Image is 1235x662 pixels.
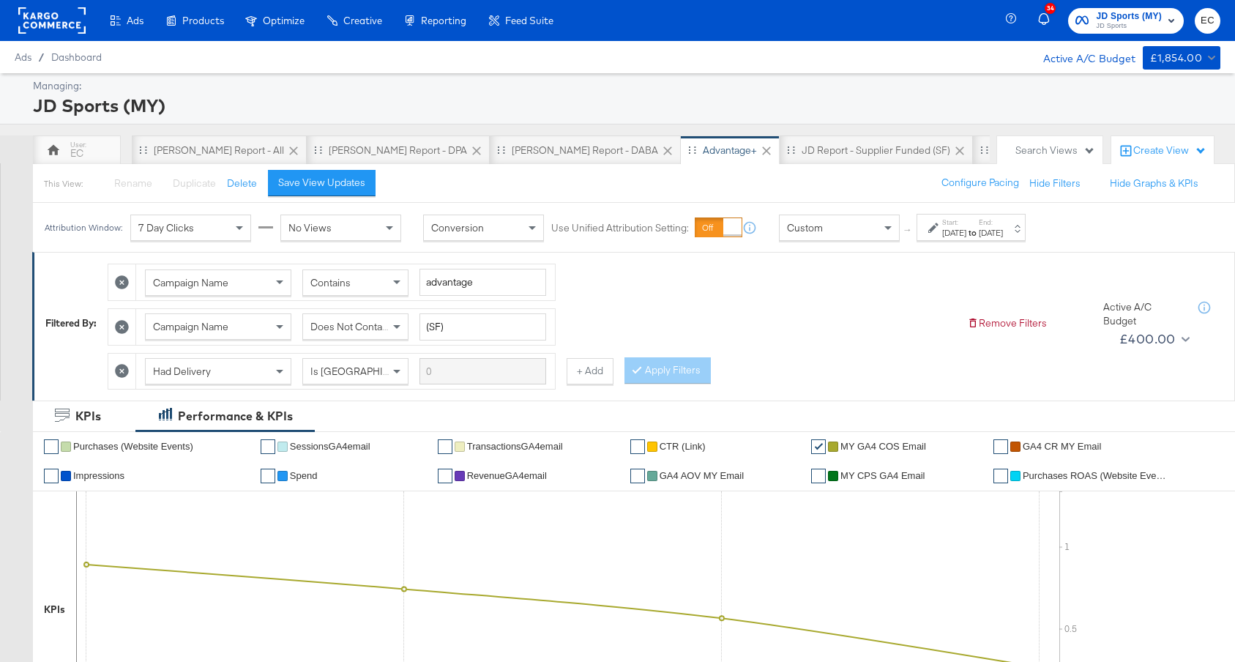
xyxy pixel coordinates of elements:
[630,439,645,454] a: ✔
[467,441,563,452] span: TransactionsGA4email
[114,176,152,190] span: Rename
[1028,46,1135,68] div: Active A/C Budget
[811,469,826,483] a: ✔
[419,313,546,341] input: Enter a search term
[138,221,194,234] span: 7 Day Clicks
[979,227,1003,239] div: [DATE]
[942,227,966,239] div: [DATE]
[227,176,257,190] button: Delete
[45,316,97,330] div: Filtered By:
[431,221,484,234] span: Conversion
[1096,21,1162,32] span: JD Sports
[438,469,452,483] a: ✔
[263,15,305,26] span: Optimize
[1143,46,1220,70] button: £1,854.00
[993,439,1008,454] a: ✔
[44,469,59,483] a: ✔
[1096,9,1162,24] span: JD Sports (MY)
[660,441,706,452] span: CTR (Link)
[44,603,65,617] div: KPIs
[840,441,926,452] span: MY GA4 COS Email
[901,228,915,233] span: ↑
[15,51,31,63] span: Ads
[314,146,322,154] div: Drag to reorder tab
[802,144,950,157] div: JD Report - Supplier Funded (SF)
[840,470,925,481] span: MY CPS GA4 Email
[967,316,1047,330] button: Remove Filters
[127,15,143,26] span: Ads
[505,15,553,26] span: Feed Suite
[1201,12,1215,29] span: EC
[178,408,293,425] div: Performance & KPIs
[268,170,376,196] button: Save View Updates
[261,439,275,454] a: ✔
[1068,8,1184,34] button: JD Sports (MY)JD Sports
[1023,441,1101,452] span: GA4 CR MY Email
[467,470,547,481] span: RevenueGA4email
[44,223,123,233] div: Attribution Window:
[1036,7,1061,35] button: 34
[51,51,102,63] a: Dashboard
[497,146,505,154] div: Drag to reorder tab
[419,358,546,385] input: Enter a search term
[73,470,124,481] span: Impressions
[1113,327,1193,351] button: £400.00
[630,469,645,483] a: ✔
[73,441,193,452] span: Purchases (Website Events)
[153,276,228,289] span: Campaign Name
[154,144,284,157] div: [PERSON_NAME] Report - All
[33,93,1217,118] div: JD Sports (MY)
[787,221,823,234] span: Custom
[33,79,1217,93] div: Managing:
[278,176,365,190] div: Save View Updates
[1029,176,1081,190] button: Hide Filters
[438,439,452,454] a: ✔
[75,408,101,425] div: KPIs
[261,469,275,483] a: ✔
[419,269,546,296] input: Enter a search term
[1015,144,1095,157] div: Search Views
[1133,144,1206,158] div: Create View
[310,276,351,289] span: Contains
[512,144,658,157] div: [PERSON_NAME] Report - DABA
[993,469,1008,483] a: ✔
[787,146,795,154] div: Drag to reorder tab
[70,146,83,160] div: EC
[1023,470,1169,481] span: Purchases ROAS (Website Events)
[1150,49,1203,67] div: £1,854.00
[979,217,1003,227] label: End:
[1195,8,1220,34] button: EC
[1110,176,1198,190] button: Hide Graphs & KPIs
[182,15,224,26] span: Products
[551,221,689,235] label: Use Unified Attribution Setting:
[310,365,422,378] span: Is [GEOGRAPHIC_DATA]
[811,439,826,454] a: ✔
[288,221,332,234] span: No Views
[421,15,466,26] span: Reporting
[290,470,318,481] span: Spend
[660,470,744,481] span: GA4 AOV MY Email
[290,441,370,452] span: SessionsGA4email
[153,365,211,378] span: Had Delivery
[1119,328,1176,350] div: £400.00
[1045,3,1056,14] div: 34
[44,178,83,190] div: This View:
[703,144,757,157] div: Advantage+
[931,170,1029,196] button: Configure Pacing
[139,146,147,154] div: Drag to reorder tab
[942,217,966,227] label: Start:
[153,320,228,333] span: Campaign Name
[688,146,696,154] div: Drag to reorder tab
[567,358,613,384] button: + Add
[343,15,382,26] span: Creative
[44,439,59,454] a: ✔
[31,51,51,63] span: /
[173,176,216,190] span: Duplicate
[329,144,467,157] div: [PERSON_NAME] Report - DPA
[1103,300,1184,327] div: Active A/C Budget
[310,320,390,333] span: Does Not Contain
[980,146,988,154] div: Drag to reorder tab
[966,227,979,238] strong: to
